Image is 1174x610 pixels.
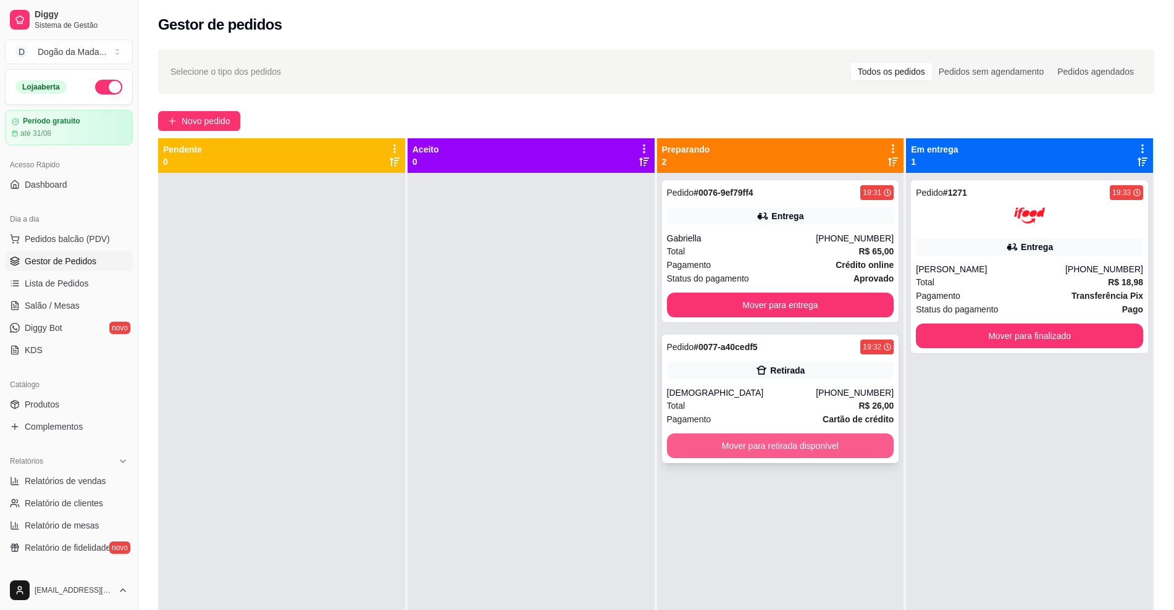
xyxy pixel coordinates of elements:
span: Total [916,275,934,289]
span: Relatório de fidelidade [25,541,111,554]
span: Relatório de clientes [25,497,103,509]
a: Gestor de Pedidos [5,251,133,271]
div: Retirada [770,364,805,377]
div: Gabriella [667,232,816,244]
button: [EMAIL_ADDRESS][DOMAIN_NAME] [5,575,133,605]
span: Pagamento [916,289,960,303]
button: Mover para entrega [667,293,894,317]
button: Alterar Status [95,80,122,94]
button: Mover para finalizado [916,324,1143,348]
span: Relatórios de vendas [25,475,106,487]
span: Total [667,244,686,258]
span: Relatório de mesas [25,519,99,532]
span: Total [667,399,686,412]
span: Pedido [916,188,943,198]
div: 19:32 [863,342,881,352]
div: 19:31 [863,188,881,198]
span: Complementos [25,420,83,433]
span: Pagamento [667,412,711,426]
div: Loja aberta [15,80,67,94]
a: Complementos [5,417,133,437]
span: Lista de Pedidos [25,277,89,290]
strong: Cartão de crédito [823,414,894,424]
strong: # 1271 [943,188,967,198]
a: Produtos [5,395,133,414]
div: Todos os pedidos [851,63,932,80]
span: Pagamento [667,258,711,272]
a: Relatório de clientes [5,493,133,513]
div: [PERSON_NAME] [916,263,1065,275]
span: Produtos [25,398,59,411]
button: Novo pedido [158,111,240,131]
p: Preparando [662,143,710,156]
p: 2 [662,156,710,168]
strong: R$ 65,00 [858,246,894,256]
p: 1 [911,156,958,168]
span: Selecione o tipo dos pedidos [170,65,281,78]
strong: # 0076-9ef79ff4 [694,188,753,198]
div: Acesso Rápido [5,155,133,175]
a: KDS [5,340,133,360]
div: [PHONE_NUMBER] [816,386,894,399]
a: Salão / Mesas [5,296,133,315]
div: Dogão da Mada ... [38,46,106,58]
div: Catálogo [5,375,133,395]
p: 0 [413,156,439,168]
a: Relatórios de vendas [5,471,133,491]
h2: Gestor de pedidos [158,15,282,35]
img: ifood [1014,200,1045,231]
span: Pedido [667,188,694,198]
div: Pedidos agendados [1050,63,1141,80]
a: Relatório de mesas [5,516,133,535]
strong: Crédito online [836,260,894,270]
span: KDS [25,344,43,356]
button: Select a team [5,40,133,64]
div: [PHONE_NUMBER] [1065,263,1143,275]
span: Status do pagamento [916,303,998,316]
span: Status do pagamento [667,272,749,285]
p: Aceito [413,143,439,156]
span: Sistema de Gestão [35,20,128,30]
a: Relatório de fidelidadenovo [5,538,133,558]
strong: aprovado [853,274,894,283]
article: Período gratuito [23,117,80,126]
button: Pedidos balcão (PDV) [5,229,133,249]
span: Relatórios [10,456,43,466]
a: DiggySistema de Gestão [5,5,133,35]
span: Diggy [35,9,128,20]
button: Mover para retirada disponível [667,433,894,458]
div: [PHONE_NUMBER] [816,232,894,244]
span: Pedidos balcão (PDV) [25,233,110,245]
span: Salão / Mesas [25,299,80,312]
p: 0 [163,156,202,168]
span: plus [168,117,177,125]
div: [DEMOGRAPHIC_DATA] [667,386,816,399]
div: Entrega [771,210,803,222]
span: Gestor de Pedidos [25,255,96,267]
span: D [15,46,28,58]
p: Pendente [163,143,202,156]
span: Dashboard [25,178,67,191]
strong: R$ 18,98 [1108,277,1143,287]
a: Diggy Botnovo [5,318,133,338]
strong: Pago [1122,304,1143,314]
a: Período gratuitoaté 31/08 [5,110,133,145]
span: [EMAIL_ADDRESS][DOMAIN_NAME] [35,585,113,595]
span: Pedido [667,342,694,352]
div: Entrega [1021,241,1053,253]
div: 19:33 [1112,188,1131,198]
span: Diggy Bot [25,322,62,334]
a: Dashboard [5,175,133,194]
strong: R$ 26,00 [858,401,894,411]
article: até 31/08 [20,128,51,138]
span: Novo pedido [182,114,230,128]
div: Pedidos sem agendamento [932,63,1050,80]
div: Dia a dia [5,209,133,229]
strong: Transferência Pix [1071,291,1143,301]
a: Lista de Pedidos [5,274,133,293]
strong: # 0077-a40cedf5 [694,342,758,352]
p: Em entrega [911,143,958,156]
